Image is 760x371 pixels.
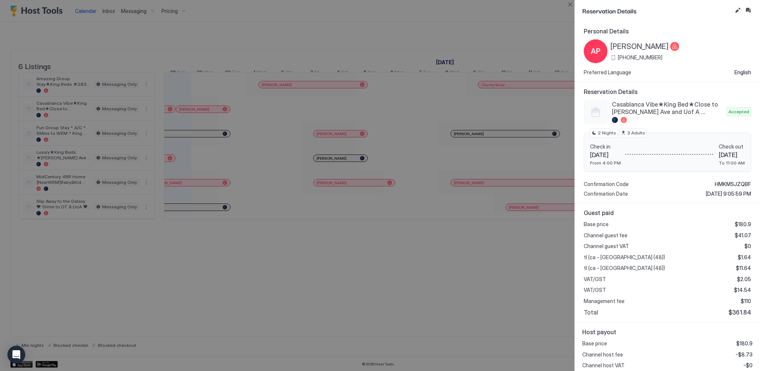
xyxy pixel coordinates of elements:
[584,276,606,283] span: VAT/GST
[598,130,616,136] span: 2 Nights
[744,243,751,250] span: $0
[736,340,753,347] span: $180.9
[743,362,753,369] span: -$0
[584,27,751,35] span: Personal Details
[584,298,625,305] span: Management fee
[719,151,745,159] span: [DATE]
[590,143,621,150] span: Check in
[582,340,607,347] span: Base price
[715,181,751,188] span: HMKMSJZQBF
[584,232,628,239] span: Channel guest fee
[584,88,751,95] span: Reservation Details
[584,265,665,271] span: tl (ca - [GEOGRAPHIC_DATA] (48))
[736,351,753,358] span: -$8.73
[584,69,631,76] span: Preferred Language
[719,160,745,166] span: To 11:00 AM
[7,346,25,364] div: Open Intercom Messenger
[733,6,742,15] button: Edit reservation
[728,309,751,316] span: $361.84
[735,221,751,228] span: $180.9
[736,265,751,271] span: $11.64
[618,54,662,61] span: [PHONE_NUMBER]
[590,151,621,159] span: [DATE]
[584,181,629,188] span: Confirmation Code
[584,287,606,293] span: VAT/GST
[584,309,598,316] span: Total
[719,143,745,150] span: Check out
[735,232,751,239] span: $41.07
[728,108,749,115] span: Accepted
[627,130,645,136] span: 3 Adults
[584,209,751,217] span: Guest paid
[738,254,751,261] span: $1.64
[582,6,732,15] span: Reservation Details
[591,46,600,57] span: AP
[584,221,609,228] span: Base price
[582,328,753,336] span: Host payout
[582,362,625,369] span: Channel host VAT
[737,276,751,283] span: $2.05
[741,298,751,305] span: $110
[744,6,753,15] button: Inbox
[582,351,623,358] span: Channel host fee
[584,191,628,197] span: Confirmation Date
[734,287,751,293] span: $14.54
[584,254,665,261] span: tl (ca - [GEOGRAPHIC_DATA] (48))
[590,160,621,166] span: From 4:00 PM
[584,243,629,250] span: Channel guest VAT
[610,42,669,51] span: [PERSON_NAME]
[612,101,724,115] span: Casablanca Vibe★King Bed★Close to [PERSON_NAME] Ave and Uof A ★Smart Home★Free Parking
[734,69,751,76] span: English
[706,191,751,197] span: [DATE] 9:05:59 PM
